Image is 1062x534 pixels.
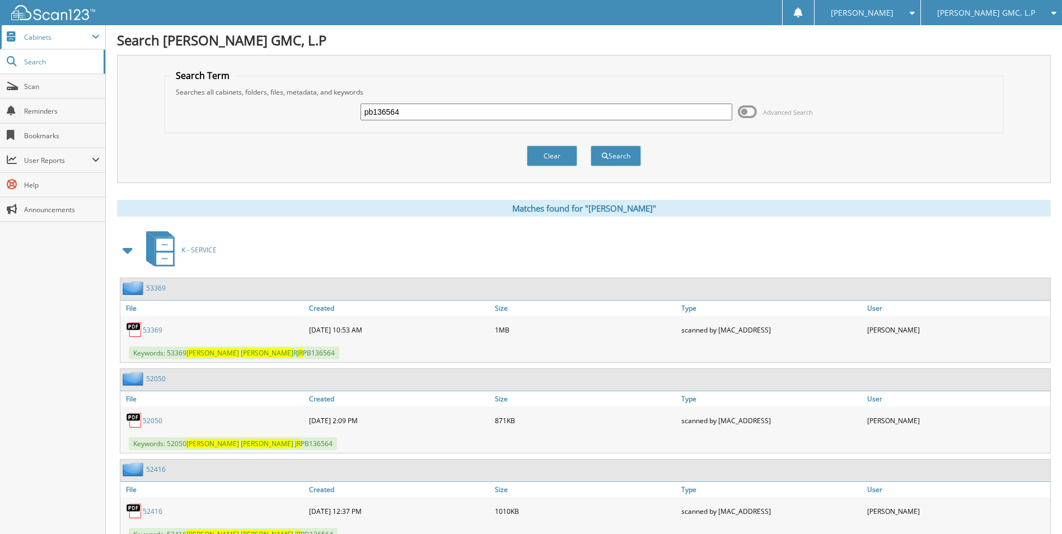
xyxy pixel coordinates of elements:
span: Reminders [24,106,100,116]
span: Announcements [24,205,100,214]
span: JR [297,348,303,358]
div: scanned by [MAC_ADDRESS] [679,500,864,522]
div: scanned by [MAC_ADDRESS] [679,409,864,432]
span: Search [24,57,98,67]
span: [PERSON_NAME] [186,348,239,358]
span: User Reports [24,156,92,165]
a: File [120,482,306,497]
img: PDF.png [126,321,143,338]
div: 1010KB [492,500,678,522]
img: PDF.png [126,503,143,519]
div: 1MB [492,318,678,341]
div: [DATE] 2:09 PM [306,409,492,432]
img: folder2.png [123,281,146,295]
div: scanned by [MAC_ADDRESS] [679,318,864,341]
div: [DATE] 12:37 PM [306,500,492,522]
h1: Search [PERSON_NAME] GMC, L.P [117,31,1051,49]
a: Type [679,482,864,497]
div: [DATE] 10:53 AM [306,318,492,341]
a: 52416 [143,507,162,516]
div: [PERSON_NAME] [864,409,1050,432]
a: 53369 [143,325,162,335]
span: Help [24,180,100,190]
a: K - SERVICE [139,228,217,272]
span: K - SERVICE [181,245,217,255]
a: Size [492,391,678,406]
span: Bookmarks [24,131,100,140]
span: [PERSON_NAME] GMC, L.P [937,10,1035,16]
a: Created [306,301,492,316]
a: 53369 [146,283,166,293]
a: File [120,391,306,406]
span: Advanced Search [763,108,813,116]
a: 52050 [143,416,162,425]
span: [PERSON_NAME] [831,10,893,16]
button: Search [591,146,641,166]
a: User [864,482,1050,497]
legend: Search Term [170,69,235,82]
span: Cabinets [24,32,92,42]
img: PDF.png [126,412,143,429]
div: Matches found for "[PERSON_NAME]" [117,200,1051,217]
span: Keywords: 53369 R PB136564 [129,346,339,359]
a: Created [306,391,492,406]
a: 52050 [146,374,166,383]
a: 52416 [146,465,166,474]
div: [PERSON_NAME] [864,318,1050,341]
a: File [120,301,306,316]
a: Size [492,301,678,316]
button: Clear [527,146,577,166]
a: User [864,301,1050,316]
div: 871KB [492,409,678,432]
span: [PERSON_NAME] [241,439,293,448]
span: Scan [24,82,100,91]
a: User [864,391,1050,406]
a: Type [679,301,864,316]
img: folder2.png [123,462,146,476]
span: JR [295,439,301,448]
span: [PERSON_NAME] [241,348,293,358]
a: Type [679,391,864,406]
iframe: Chat Widget [1006,480,1062,534]
div: [PERSON_NAME] [864,500,1050,522]
a: Created [306,482,492,497]
img: folder2.png [123,372,146,386]
img: scan123-logo-white.svg [11,5,95,20]
span: Keywords: 52050 PB136564 [129,437,337,450]
a: Size [492,482,678,497]
div: Searches all cabinets, folders, files, metadata, and keywords [170,87,997,97]
span: [PERSON_NAME] [186,439,239,448]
